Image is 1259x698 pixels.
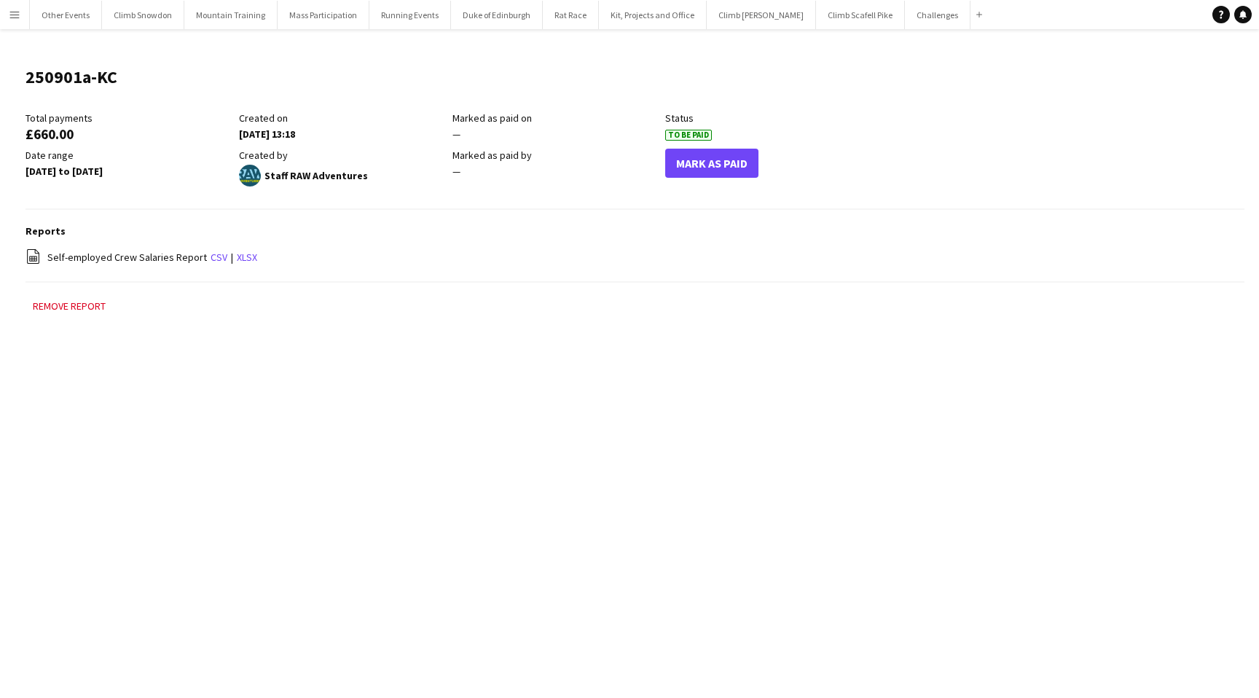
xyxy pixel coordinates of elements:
div: Created on [239,111,445,125]
div: Marked as paid by [452,149,659,162]
span: — [452,165,460,178]
button: Climb Scafell Pike [816,1,905,29]
button: Running Events [369,1,451,29]
button: Remove report [26,297,113,315]
div: [DATE] 13:18 [239,128,445,141]
div: | [26,248,1244,267]
button: Climb Snowdon [102,1,184,29]
h3: Reports [26,224,1244,238]
button: Other Events [30,1,102,29]
a: csv [211,251,227,264]
a: xlsx [237,251,257,264]
div: Marked as paid on [452,111,659,125]
button: Duke of Edinburgh [451,1,543,29]
div: Staff RAW Adventures [239,165,445,187]
button: Challenges [905,1,970,29]
button: Rat Race [543,1,599,29]
span: Self-employed Crew Salaries Report [47,251,207,264]
button: Mass Participation [278,1,369,29]
div: Created by [239,149,445,162]
div: £660.00 [26,128,232,141]
span: — [452,128,460,141]
button: Climb [PERSON_NAME] [707,1,816,29]
div: [DATE] to [DATE] [26,165,232,178]
button: Mark As Paid [665,149,758,178]
h1: 250901a-KC [26,66,117,88]
div: Date range [26,149,232,162]
button: Mountain Training [184,1,278,29]
span: To Be Paid [665,130,712,141]
button: Kit, Projects and Office [599,1,707,29]
div: Total payments [26,111,232,125]
div: Status [665,111,871,125]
